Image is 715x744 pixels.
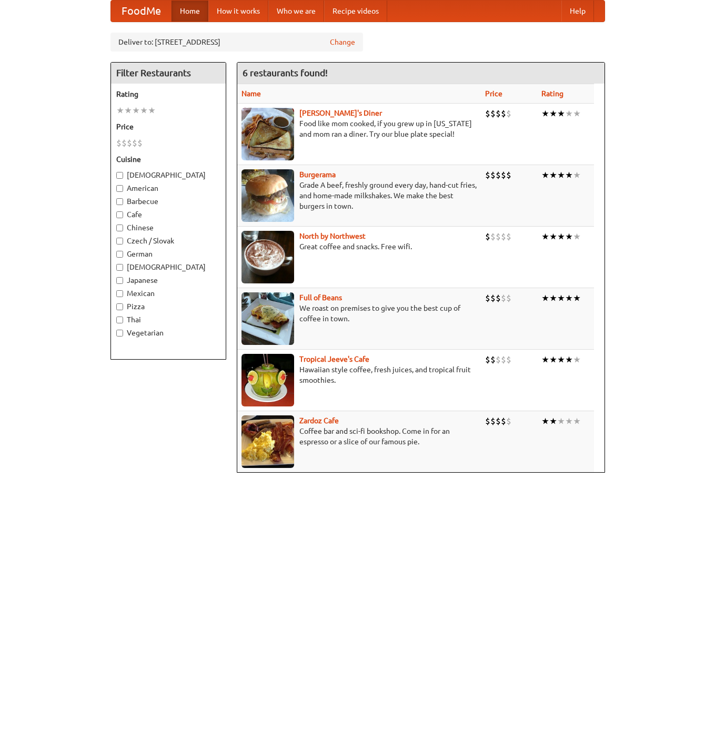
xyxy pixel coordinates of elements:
[541,415,549,427] li: ★
[299,232,366,240] a: North by Northwest
[116,105,124,116] li: ★
[485,292,490,304] li: $
[241,89,261,98] a: Name
[116,330,123,337] input: Vegetarian
[116,314,220,325] label: Thai
[565,354,573,365] li: ★
[116,154,220,165] h5: Cuisine
[490,415,496,427] li: $
[116,328,220,338] label: Vegetarian
[541,89,563,98] a: Rating
[573,415,581,427] li: ★
[116,172,123,179] input: [DEMOGRAPHIC_DATA]
[549,169,557,181] li: ★
[241,108,294,160] img: sallys.jpg
[116,303,123,310] input: Pizza
[241,118,477,139] p: Food like mom cooked, if you grew up in [US_STATE] and mom ran a diner. Try our blue plate special!
[116,209,220,220] label: Cafe
[573,231,581,242] li: ★
[506,169,511,181] li: $
[549,292,557,304] li: ★
[116,238,123,244] input: Czech / Slovak
[122,137,127,149] li: $
[549,415,557,427] li: ★
[485,231,490,242] li: $
[116,249,220,259] label: German
[299,355,369,363] b: Tropical Jeeve's Cafe
[299,170,336,179] b: Burgerama
[241,415,294,468] img: zardoz.jpg
[116,275,220,286] label: Japanese
[485,415,490,427] li: $
[561,1,594,22] a: Help
[485,108,490,119] li: $
[116,137,122,149] li: $
[565,415,573,427] li: ★
[140,105,148,116] li: ★
[573,354,581,365] li: ★
[490,169,496,181] li: $
[330,37,355,47] a: Change
[241,292,294,345] img: beans.jpg
[506,354,511,365] li: $
[490,354,496,365] li: $
[116,183,220,193] label: American
[506,415,511,427] li: $
[268,1,324,22] a: Who we are
[485,169,490,181] li: $
[485,89,502,98] a: Price
[541,108,549,119] li: ★
[541,354,549,365] li: ★
[241,303,477,324] p: We roast on premises to give you the best cup of coffee in town.
[111,1,172,22] a: FoodMe
[116,290,123,297] input: Mexican
[172,1,208,22] a: Home
[557,415,565,427] li: ★
[506,292,511,304] li: $
[116,222,220,233] label: Chinese
[541,169,549,181] li: ★
[549,108,557,119] li: ★
[241,231,294,283] img: north.jpg
[116,251,123,258] input: German
[496,354,501,365] li: $
[541,231,549,242] li: ★
[557,108,565,119] li: ★
[110,33,363,52] div: Deliver to: [STREET_ADDRESS]
[496,415,501,427] li: $
[490,108,496,119] li: $
[116,236,220,246] label: Czech / Slovak
[565,169,573,181] li: ★
[299,109,382,117] a: [PERSON_NAME]'s Diner
[208,1,268,22] a: How it works
[496,108,501,119] li: $
[490,231,496,242] li: $
[496,231,501,242] li: $
[501,108,506,119] li: $
[573,292,581,304] li: ★
[132,105,140,116] li: ★
[116,262,220,272] label: [DEMOGRAPHIC_DATA]
[116,198,123,205] input: Barbecue
[557,169,565,181] li: ★
[148,105,156,116] li: ★
[549,231,557,242] li: ★
[116,185,123,192] input: American
[506,108,511,119] li: $
[127,137,132,149] li: $
[241,426,477,447] p: Coffee bar and sci-fi bookshop. Come in for an espresso or a slice of our famous pie.
[501,292,506,304] li: $
[116,89,220,99] h5: Rating
[116,277,123,284] input: Japanese
[565,231,573,242] li: ★
[241,241,477,252] p: Great coffee and snacks. Free wifi.
[557,231,565,242] li: ★
[299,416,339,425] a: Zardoz Cafe
[557,354,565,365] li: ★
[124,105,132,116] li: ★
[496,169,501,181] li: $
[241,364,477,385] p: Hawaiian style coffee, fresh juices, and tropical fruit smoothies.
